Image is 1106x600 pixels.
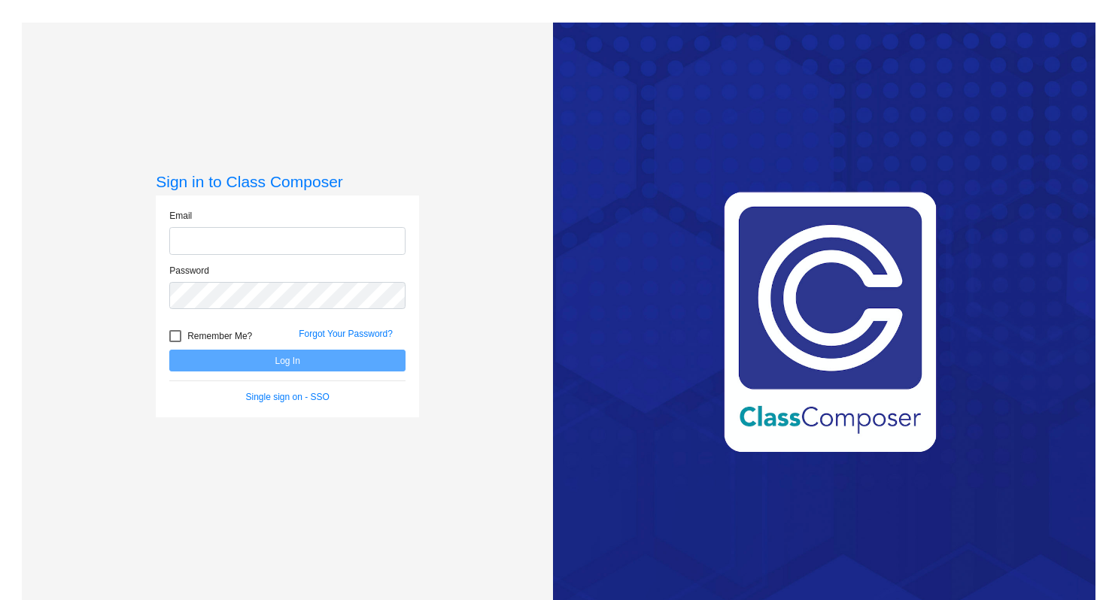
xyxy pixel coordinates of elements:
label: Email [169,209,192,223]
a: Single sign on - SSO [246,392,330,402]
button: Log In [169,350,406,371]
a: Forgot Your Password? [299,329,393,339]
label: Password [169,264,209,277]
span: Remember Me? [187,327,252,345]
h3: Sign in to Class Composer [156,172,419,191]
